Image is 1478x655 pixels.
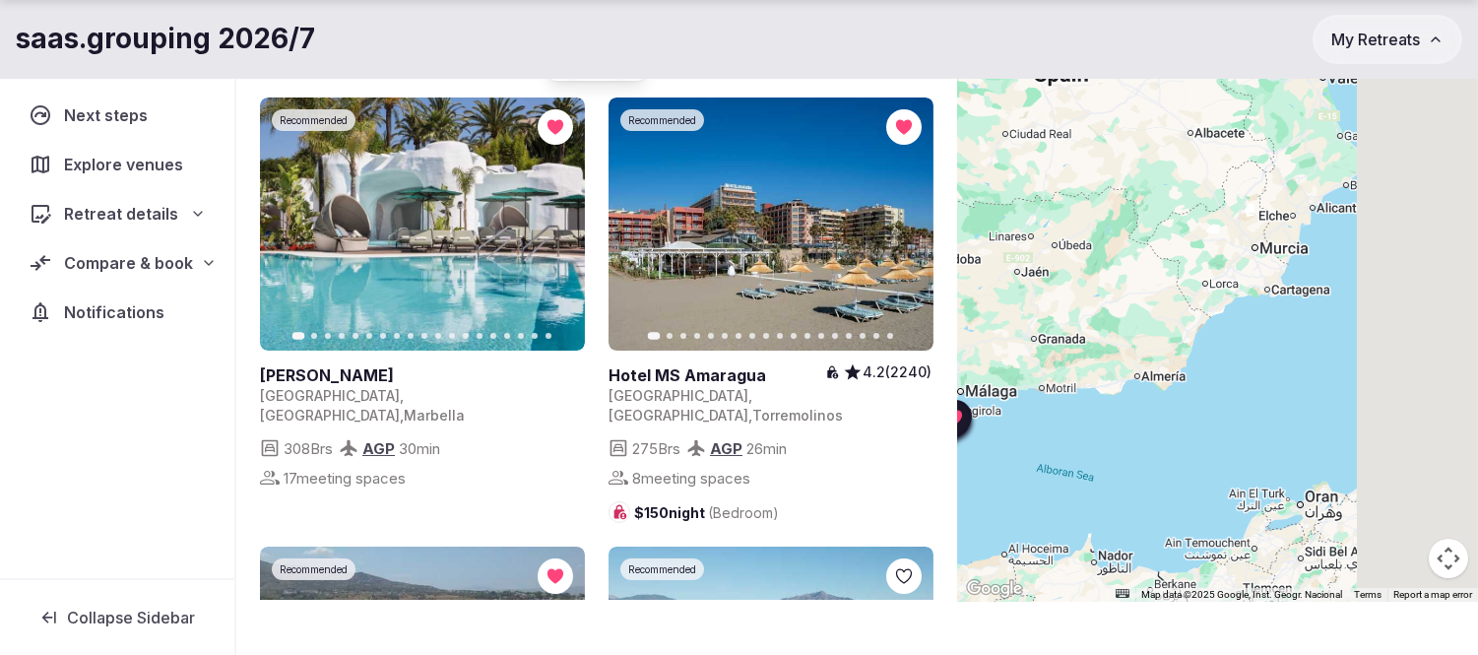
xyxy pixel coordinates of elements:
[632,438,680,459] span: 275 Brs
[1331,30,1420,49] span: My Retreats
[873,333,879,339] button: Go to slide 17
[1429,539,1468,578] button: Map camera controls
[260,387,400,404] span: [GEOGRAPHIC_DATA]
[272,558,355,580] div: Recommended
[394,333,400,339] button: Go to slide 8
[1354,589,1382,600] a: Terms
[632,468,750,489] span: 8 meeting spaces
[804,333,810,339] button: Go to slide 12
[1116,589,1129,598] button: Keyboard shortcuts
[736,333,741,339] button: Go to slide 7
[435,333,441,339] button: Go to slide 11
[64,202,178,226] span: Retreat details
[64,300,172,324] span: Notifications
[628,113,696,127] span: Recommended
[748,407,752,424] span: ,
[962,576,1027,602] img: Google
[680,333,686,339] button: Go to slide 3
[887,333,893,339] button: Go to slide 18
[260,98,585,351] a: View Don Carlos Marbella
[609,387,748,404] span: [GEOGRAPHIC_DATA]
[260,407,400,424] span: [GEOGRAPHIC_DATA]
[64,251,193,275] span: Compare & book
[752,407,843,424] span: Torremolinos
[362,439,395,458] a: AGP
[400,407,404,424] span: ,
[463,333,469,339] button: Go to slide 13
[694,333,700,339] button: Go to slide 4
[648,332,661,340] button: Go to slide 1
[860,333,866,339] button: Go to slide 16
[64,103,156,127] span: Next steps
[1393,589,1472,600] a: Report a map error
[400,387,404,404] span: ,
[366,333,372,339] button: Go to slide 6
[628,562,696,576] span: Recommended
[708,333,714,339] button: Go to slide 5
[260,364,585,386] h2: [PERSON_NAME]
[449,333,455,339] button: Go to slide 12
[763,333,769,339] button: Go to slide 9
[16,596,219,639] button: Collapse Sidebar
[421,333,427,339] button: Go to slide 10
[280,562,348,576] span: Recommended
[353,333,358,339] button: Go to slide 5
[620,558,704,580] div: Recommended
[843,362,933,382] button: 4.2(2240)
[490,333,496,339] button: Go to slide 15
[16,144,219,185] a: Explore venues
[284,468,406,489] span: 17 meeting spaces
[1141,589,1342,600] span: Map data ©2025 Google, Inst. Geogr. Nacional
[16,95,219,136] a: Next steps
[708,504,779,521] span: (Bedroom)
[667,333,673,339] button: Go to slide 2
[339,333,345,339] button: Go to slide 4
[609,407,748,424] span: [GEOGRAPHIC_DATA]
[404,407,465,424] span: Marbella
[746,438,787,459] span: 26 min
[722,333,728,339] button: Go to slide 6
[408,333,414,339] button: Go to slide 9
[67,608,195,627] span: Collapse Sidebar
[609,364,825,386] h2: Hotel MS Amaragua
[380,333,386,339] button: Go to slide 7
[399,438,440,459] span: 30 min
[477,333,482,339] button: Go to slide 14
[777,333,783,339] button: Go to slide 10
[504,333,510,339] button: Go to slide 16
[518,333,524,339] button: Go to slide 17
[1313,15,1462,64] button: My Retreats
[818,333,824,339] button: Go to slide 13
[16,20,315,58] h1: saas.grouping 2026/7
[749,333,755,339] button: Go to slide 8
[832,333,838,339] button: Go to slide 14
[280,113,348,127] span: Recommended
[634,503,779,523] span: $150 night
[292,332,305,340] button: Go to slide 1
[260,364,585,386] a: View venue
[546,333,551,339] button: Go to slide 19
[962,576,1027,602] a: Open this area in Google Maps (opens a new window)
[325,333,331,339] button: Go to slide 3
[284,438,333,459] span: 308 Brs
[846,333,852,339] button: Go to slide 15
[791,333,797,339] button: Go to slide 11
[64,153,191,176] span: Explore venues
[748,387,752,404] span: ,
[609,98,933,351] a: View Hotel MS Amaragua
[620,109,704,131] div: Recommended
[311,333,317,339] button: Go to slide 2
[609,364,825,386] a: View venue
[16,292,219,333] a: Notifications
[272,109,355,131] div: Recommended
[532,333,538,339] button: Go to slide 18
[710,439,742,458] a: AGP
[863,362,932,382] span: 4.2 (2240)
